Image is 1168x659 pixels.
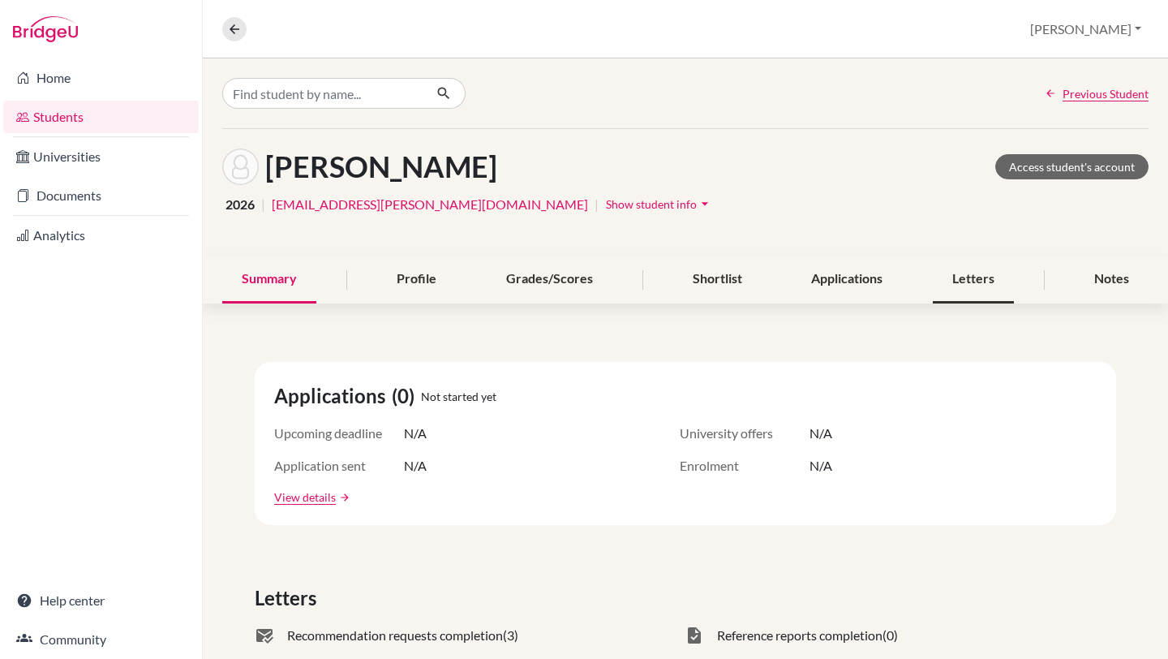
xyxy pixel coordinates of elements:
[1075,256,1149,304] div: Notes
[274,381,392,411] span: Applications
[222,78,423,109] input: Find student by name...
[225,195,255,214] span: 2026
[287,626,503,645] span: Recommendation requests completion
[261,195,265,214] span: |
[595,195,599,214] span: |
[3,623,199,656] a: Community
[792,256,902,304] div: Applications
[274,456,404,476] span: Application sent
[697,196,713,212] i: arrow_drop_down
[503,626,518,645] span: (3)
[995,154,1149,179] a: Access student's account
[3,140,199,173] a: Universities
[673,256,762,304] div: Shortlist
[377,256,456,304] div: Profile
[392,381,421,411] span: (0)
[605,192,714,217] button: Show student infoarrow_drop_down
[809,424,832,443] span: N/A
[222,256,316,304] div: Summary
[680,456,809,476] span: Enrolment
[882,626,898,645] span: (0)
[717,626,882,645] span: Reference reports completion
[404,456,427,476] span: N/A
[336,492,350,503] a: arrow_forward
[1045,85,1149,102] a: Previous Student
[809,456,832,476] span: N/A
[1023,14,1149,45] button: [PERSON_NAME]
[3,179,199,212] a: Documents
[3,219,199,252] a: Analytics
[274,489,336,506] a: View details
[421,388,496,405] span: Not started yet
[606,197,697,211] span: Show student info
[255,584,323,613] span: Letters
[1063,85,1149,102] span: Previous Student
[404,424,427,443] span: N/A
[3,101,199,133] a: Students
[272,195,588,214] a: [EMAIL_ADDRESS][PERSON_NAME][DOMAIN_NAME]
[13,16,78,42] img: Bridge-U
[933,256,1014,304] div: Letters
[255,626,274,645] span: mark_email_read
[680,424,809,443] span: University offers
[265,149,497,184] h1: [PERSON_NAME]
[222,149,259,185] img: Arianna Torres's avatar
[487,256,612,304] div: Grades/Scores
[3,62,199,94] a: Home
[274,424,404,443] span: Upcoming deadline
[3,584,199,617] a: Help center
[685,626,704,645] span: task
